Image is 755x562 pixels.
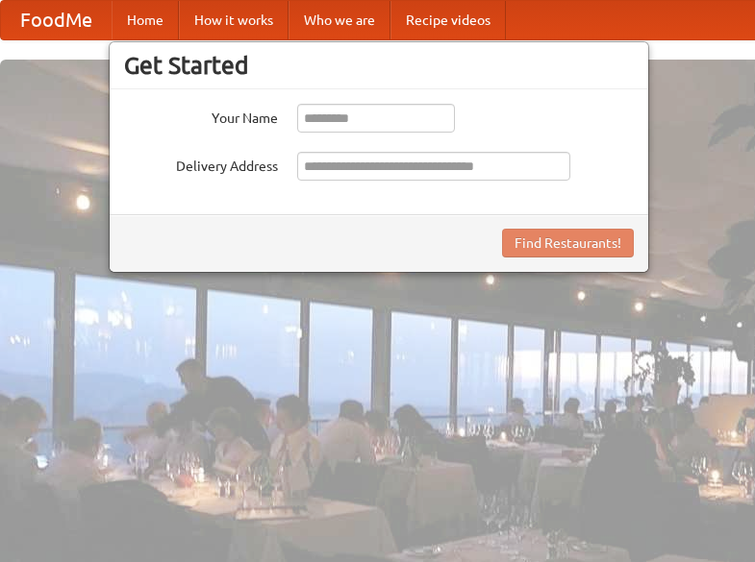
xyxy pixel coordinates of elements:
[124,104,278,128] label: Your Name
[289,1,390,39] a: Who we are
[390,1,506,39] a: Recipe videos
[1,1,112,39] a: FoodMe
[502,229,634,257] button: Find Restaurants!
[124,152,278,176] label: Delivery Address
[124,51,634,80] h3: Get Started
[179,1,289,39] a: How it works
[112,1,179,39] a: Home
